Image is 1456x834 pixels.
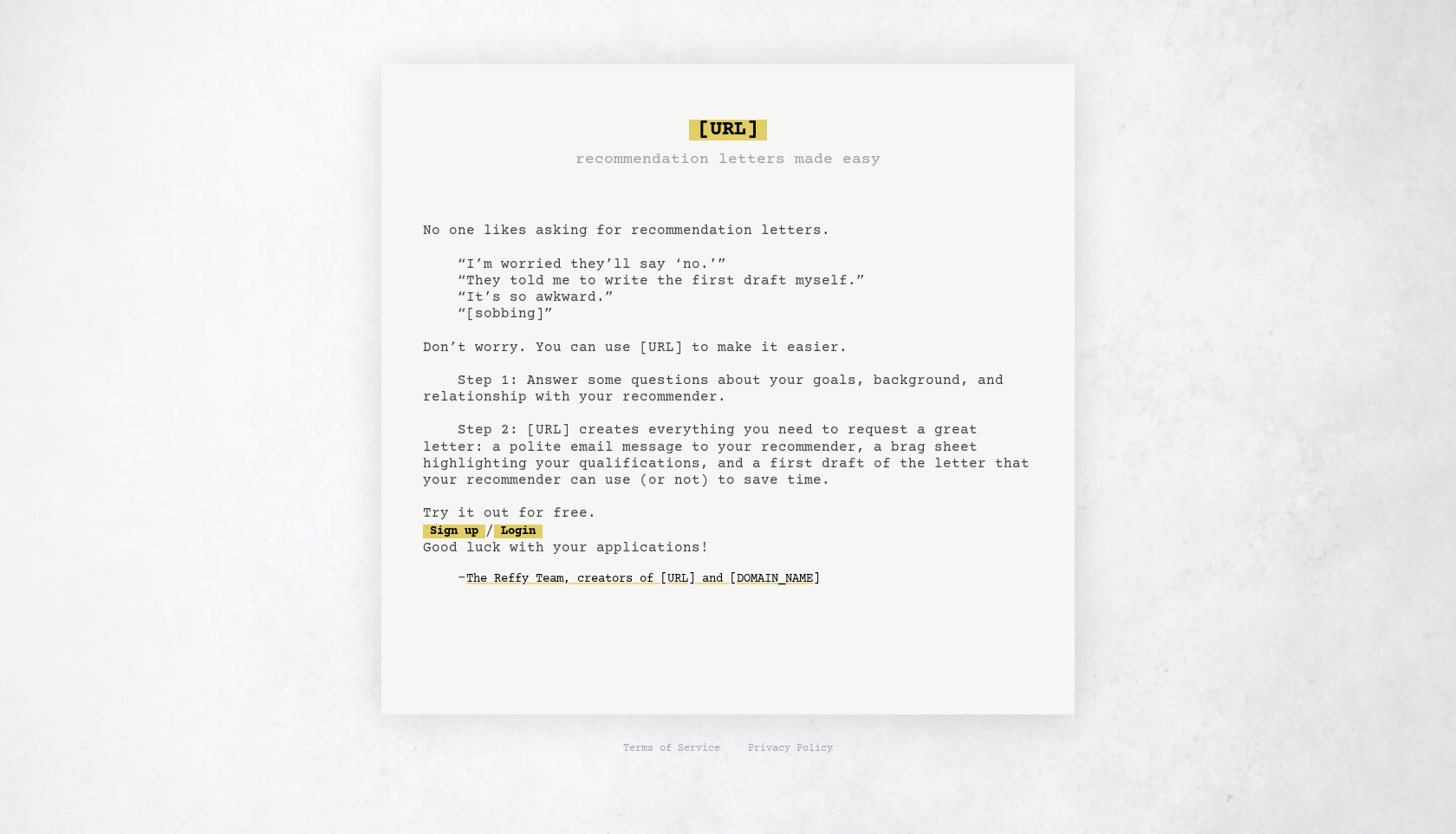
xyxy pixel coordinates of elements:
pre: No one likes asking for recommendation letters. “I’m worried they’ll say ‘no.’” “They told me to ... [423,113,1033,621]
a: Terms of Service [623,742,720,756]
span: [URL] [689,120,767,140]
a: The Reffy Team, creators of [URL] and [DOMAIN_NAME] [466,565,820,593]
a: Privacy Policy [748,742,833,756]
h3: recommendation letters made easy [575,147,881,172]
a: Sign up [423,525,485,538]
a: Login [494,525,543,538]
div: - [458,570,1033,588]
